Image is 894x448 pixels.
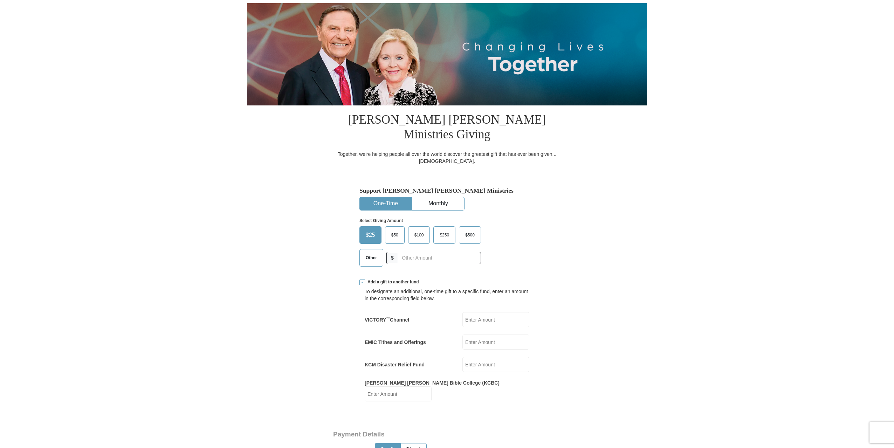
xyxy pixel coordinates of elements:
[411,230,427,240] span: $100
[359,187,535,194] h5: Support [PERSON_NAME] [PERSON_NAME] Ministries
[333,151,561,165] div: Together, we're helping people all over the world discover the greatest gift that has ever been g...
[412,197,464,210] button: Monthly
[386,252,398,264] span: $
[365,361,425,368] label: KCM Disaster Relief Fund
[333,105,561,151] h1: [PERSON_NAME] [PERSON_NAME] Ministries Giving
[365,279,419,285] span: Add a gift to another fund
[360,197,412,210] button: One-Time
[388,230,402,240] span: $50
[362,253,380,263] span: Other
[359,218,403,223] strong: Select Giving Amount
[386,316,390,321] sup: ™
[365,316,409,323] label: VICTORY Channel
[398,252,481,264] input: Other Amount
[365,288,529,302] div: To designate an additional, one-time gift to a specific fund, enter an amount in the correspondin...
[365,379,500,386] label: [PERSON_NAME] [PERSON_NAME] Bible College (KCBC)
[333,430,512,439] h3: Payment Details
[462,230,478,240] span: $500
[436,230,453,240] span: $250
[462,335,529,350] input: Enter Amount
[365,386,432,401] input: Enter Amount
[365,339,426,346] label: EMIC Tithes and Offerings
[362,230,379,240] span: $25
[462,312,529,327] input: Enter Amount
[462,357,529,372] input: Enter Amount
